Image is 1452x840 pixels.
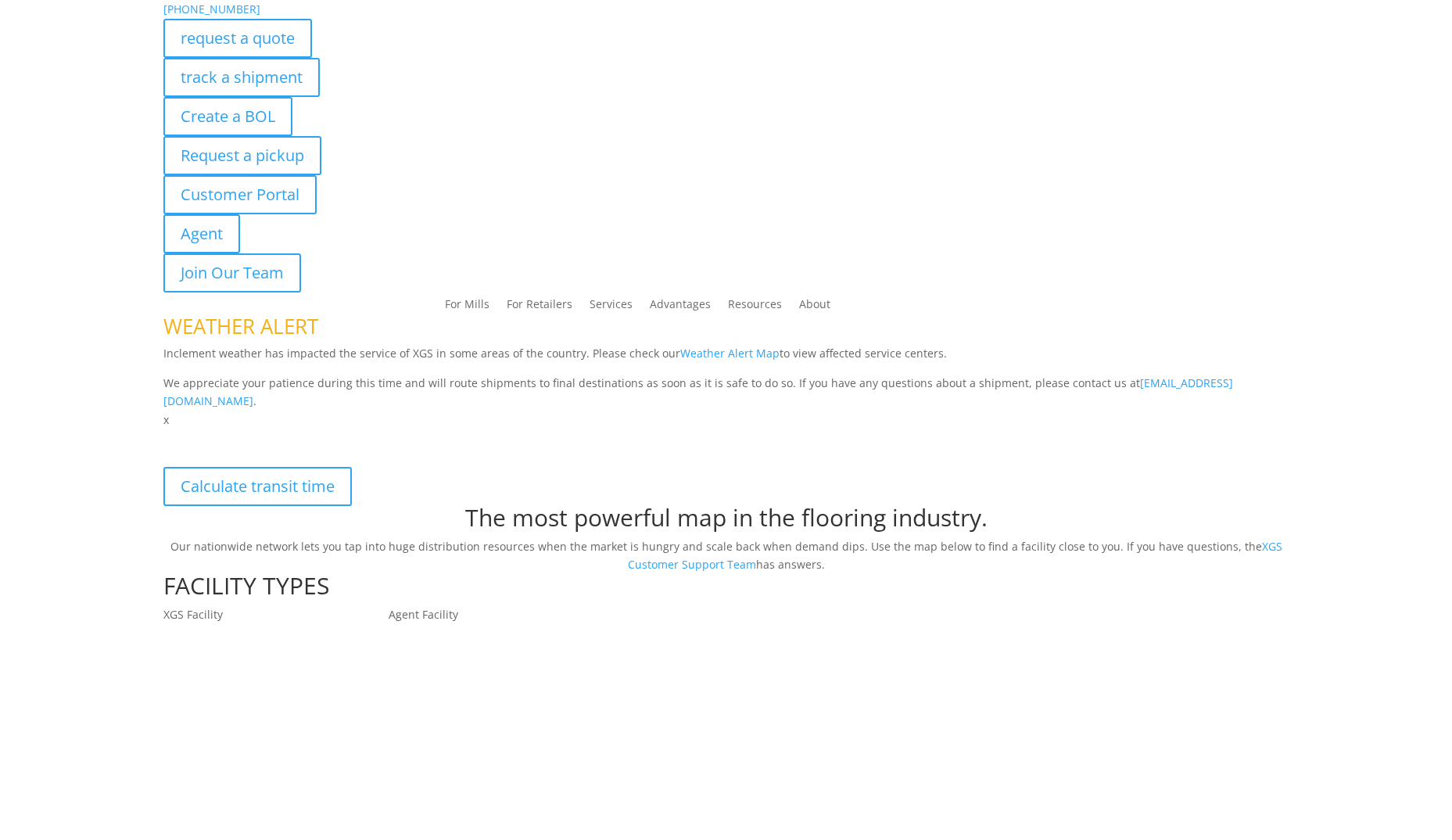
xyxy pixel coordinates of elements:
a: For Retailers [507,299,572,316]
a: Agent [163,214,240,253]
a: Services [590,299,633,316]
p: Inclement weather has impacted the service of XGS in some areas of the country. Please check our ... [163,344,1289,374]
a: Weather Alert Map [680,346,780,361]
p: XGS Distribution Network [163,429,1289,467]
a: Resources [728,299,782,316]
a: For Mills [445,299,489,316]
p: XGS Facility [163,605,389,624]
a: Calculate transit time [163,467,352,506]
p: Our nationwide network lets you tap into huge distribution resources when the market is hungry an... [163,537,1289,575]
p: x [163,411,1289,429]
a: Advantages [650,299,711,316]
p: Agent Facility [389,605,614,624]
a: Customer Portal [163,175,317,214]
a: request a quote [163,19,312,58]
a: track a shipment [163,58,320,97]
a: [PHONE_NUMBER] [163,2,260,16]
p: We appreciate your patience during this time and will route shipments to final destinations as so... [163,374,1289,411]
a: Create a BOL [163,97,292,136]
h1: FACILITY TYPES [163,574,1289,605]
a: About [799,299,830,316]
span: WEATHER ALERT [163,312,318,340]
a: Join Our Team [163,253,301,293]
h1: The most powerful map in the flooring industry. [163,506,1289,537]
a: Request a pickup [163,136,321,175]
